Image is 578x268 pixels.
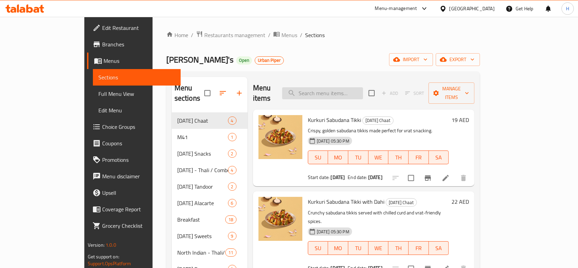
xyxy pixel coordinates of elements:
[351,243,366,253] span: TU
[177,133,228,141] span: M41
[102,172,176,180] span: Menu disclaimer
[451,115,469,125] h6: 19 AED
[331,153,346,163] span: MO
[226,216,236,223] span: 18
[282,87,363,99] input: search
[177,199,228,207] span: [DATE] Alacarte
[268,31,270,39] li: /
[429,82,474,104] button: Manage items
[102,24,176,32] span: Edit Restaurant
[172,145,248,162] div: [DATE] Snacks2
[102,123,176,131] span: Choice Groups
[328,241,348,255] button: MO
[432,243,446,253] span: SA
[228,149,237,158] div: items
[449,5,495,12] div: [GEOGRAPHIC_DATA]
[172,112,248,129] div: [DATE] Chaat4
[177,116,228,125] span: [DATE] Chaat
[409,241,429,255] button: FR
[200,86,215,100] span: Select all sections
[273,31,297,40] a: Menus
[348,150,369,164] button: TU
[87,20,181,36] a: Edit Restaurant
[88,241,105,249] span: Version:
[93,86,181,102] a: Full Menu View
[305,31,325,39] span: Sections
[98,106,176,114] span: Edit Menu
[331,243,346,253] span: MO
[368,173,383,182] b: [DATE]
[379,88,401,99] span: Add item
[451,197,469,206] h6: 22 AED
[228,182,237,191] div: items
[236,57,252,63] span: Open
[281,31,297,39] span: Menus
[300,31,302,39] li: /
[409,150,429,164] button: FR
[351,153,366,163] span: TU
[172,162,248,178] div: [DATE] - Thali / Combos4
[204,31,265,39] span: Restaurants management
[87,185,181,201] a: Upsell
[314,228,352,235] span: [DATE] 05:30 PM
[177,166,228,174] div: Navratri - Thali / Combos
[166,31,480,40] nav: breadcrumb
[429,241,449,255] button: SA
[364,86,379,100] span: Select section
[228,150,236,157] span: 2
[369,150,389,164] button: WE
[391,243,406,253] span: TH
[215,85,231,101] span: Sort sections
[172,244,248,261] div: North Indian - Thali/Combo11
[177,232,228,240] div: Navratri Sweets
[455,170,472,186] button: delete
[98,73,176,81] span: Sections
[87,201,181,217] a: Coverage Report
[311,243,326,253] span: SU
[388,241,409,255] button: TH
[228,118,236,124] span: 4
[236,56,252,65] div: Open
[177,215,226,224] span: Breakfast
[308,150,328,164] button: SU
[330,173,345,182] b: [DATE]
[228,200,236,206] span: 6
[308,126,449,135] p: Crispy, golden sabudana tikkis made perfect for vrat snacking.
[328,150,348,164] button: MO
[228,116,237,125] div: items
[225,215,236,224] div: items
[172,195,248,211] div: [DATE] Alacarte6
[106,241,116,249] span: 1.0.0
[228,199,237,207] div: items
[434,85,469,102] span: Manage items
[375,4,417,13] div: Menu-management
[87,152,181,168] a: Promotions
[308,209,449,226] p: Crunchy sabudana tikkis served with chilled curd and vrat-friendly spices.
[389,53,433,66] button: import
[87,135,181,152] a: Coupons
[191,31,193,39] li: /
[228,133,237,141] div: items
[172,129,248,145] div: M411
[363,116,393,124] span: [DATE] Chaat
[228,167,236,174] span: 4
[308,241,328,255] button: SU
[253,83,274,103] h2: Menu items
[93,102,181,119] a: Edit Menu
[371,153,386,163] span: WE
[258,197,302,241] img: Kurkuri Sabudana Tikki with Dahi
[308,197,384,207] span: Kurkuri Sabudana Tikki with Dahi
[177,149,228,158] div: Navratri Snacks
[308,115,361,125] span: Kurkuri Sabudana Tikki
[371,243,386,253] span: WE
[177,248,226,257] span: North Indian - Thali/Combo
[432,153,446,163] span: SA
[87,217,181,234] a: Grocery Checklist
[228,134,236,141] span: 1
[411,243,426,253] span: FR
[177,149,228,158] span: [DATE] Snacks
[172,228,248,244] div: [DATE] Sweets9
[429,150,449,164] button: SA
[386,199,417,206] span: [DATE] Chaat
